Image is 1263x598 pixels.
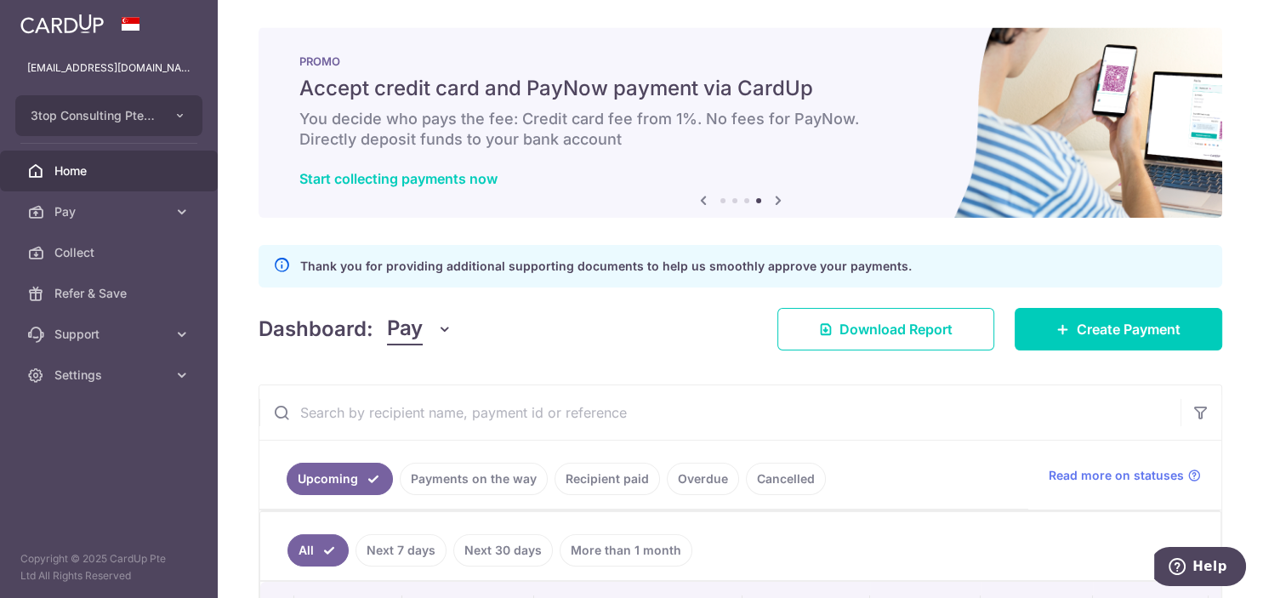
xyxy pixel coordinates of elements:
[27,60,191,77] p: [EMAIL_ADDRESS][DOMAIN_NAME]
[777,308,994,350] a: Download Report
[54,203,167,220] span: Pay
[299,109,1181,150] h6: You decide who pays the fee: Credit card fee from 1%. No fees for PayNow. Directly deposit funds ...
[287,534,349,567] a: All
[387,313,423,345] span: Pay
[31,107,156,124] span: 3top Consulting Pte Ltd
[839,319,953,339] span: Download Report
[299,170,498,187] a: Start collecting payments now
[15,95,202,136] button: 3top Consulting Pte Ltd
[54,244,167,261] span: Collect
[1077,319,1181,339] span: Create Payment
[453,534,553,567] a: Next 30 days
[20,14,104,34] img: CardUp
[1154,547,1246,589] iframe: Opens a widget where you can find more information
[299,75,1181,102] h5: Accept credit card and PayNow payment via CardUp
[54,285,167,302] span: Refer & Save
[1049,467,1201,484] a: Read more on statuses
[299,54,1181,68] p: PROMO
[667,463,739,495] a: Overdue
[259,27,1222,218] img: paynow Banner
[746,463,826,495] a: Cancelled
[400,463,548,495] a: Payments on the way
[54,367,167,384] span: Settings
[287,463,393,495] a: Upcoming
[560,534,692,567] a: More than 1 month
[300,256,912,276] p: Thank you for providing additional supporting documents to help us smoothly approve your payments.
[259,314,373,345] h4: Dashboard:
[356,534,447,567] a: Next 7 days
[54,326,167,343] span: Support
[1015,308,1222,350] a: Create Payment
[387,313,452,345] button: Pay
[555,463,660,495] a: Recipient paid
[259,385,1181,440] input: Search by recipient name, payment id or reference
[54,162,167,179] span: Home
[1049,467,1184,484] span: Read more on statuses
